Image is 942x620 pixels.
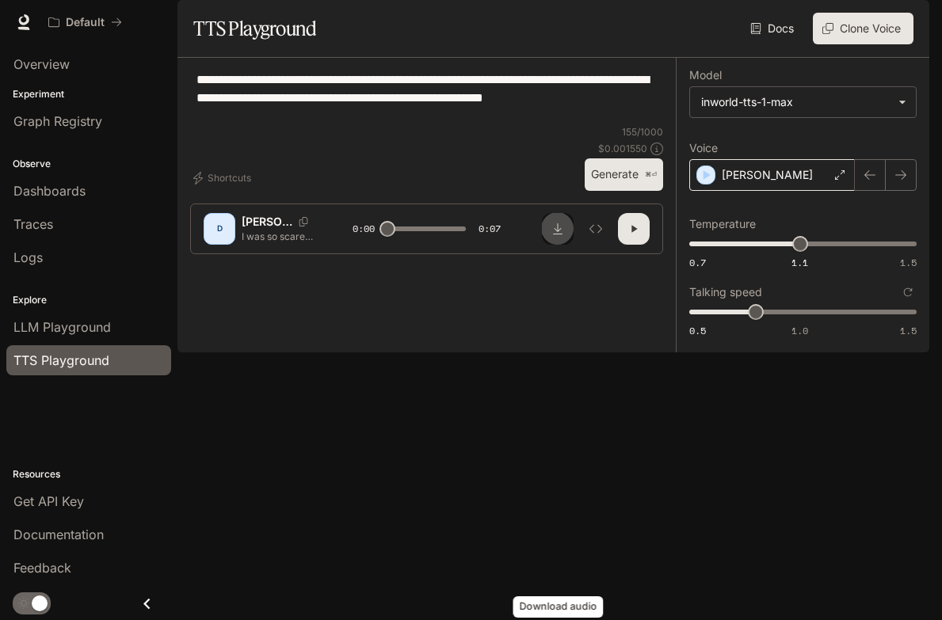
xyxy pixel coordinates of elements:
[580,213,612,245] button: Inspect
[242,230,318,243] p: I was so scared to speak English in front of my boss. I used to freeze in negotiations. But then ...
[689,324,706,337] span: 0.5
[689,256,706,269] span: 0.7
[190,165,257,191] button: Shortcuts
[353,221,375,237] span: 0:00
[899,283,917,301] button: Reset to default
[242,214,292,230] p: [PERSON_NAME]
[622,125,663,139] p: 155 / 1000
[207,216,232,242] div: D
[722,167,813,183] p: [PERSON_NAME]
[479,221,501,237] span: 0:07
[900,324,917,337] span: 1.5
[292,217,315,226] button: Copy Voice ID
[513,596,604,618] div: Download audio
[690,87,916,117] div: inworld-tts-1-max
[747,13,800,44] a: Docs
[585,158,663,191] button: Generate⌘⏎
[791,324,808,337] span: 1.0
[645,170,657,180] p: ⌘⏎
[66,16,105,29] p: Default
[41,6,129,38] button: All workspaces
[598,142,647,155] p: $ 0.001550
[689,219,756,230] p: Temperature
[701,94,891,110] div: inworld-tts-1-max
[689,143,718,154] p: Voice
[813,13,913,44] button: Clone Voice
[900,256,917,269] span: 1.5
[193,13,316,44] h1: TTS Playground
[791,256,808,269] span: 1.1
[689,70,722,81] p: Model
[542,213,574,245] button: Download audio
[689,287,762,298] p: Talking speed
